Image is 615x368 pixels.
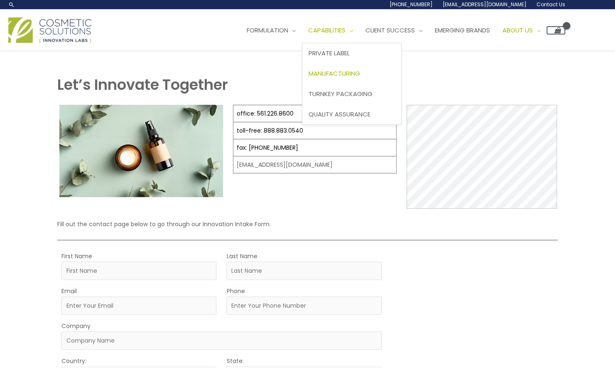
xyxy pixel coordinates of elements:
[57,219,557,230] p: Fill out the contact page below to go through our Innovation Intake Form.
[57,74,228,95] strong: Let’s Innovate Together
[8,1,15,8] a: Search icon link
[390,1,433,8] span: [PHONE_NUMBER]
[226,262,381,280] input: Last Name
[302,104,401,124] a: Quality Assurance
[443,1,527,8] span: [EMAIL_ADDRESS][DOMAIN_NAME]
[61,321,91,331] label: Company
[234,18,565,43] nav: Site Navigation
[359,18,429,43] a: Client Success
[226,296,381,315] input: Enter Your Phone Number
[429,18,496,43] a: Emerging Brands
[226,251,257,262] label: Last Name
[240,18,302,43] a: Formulation
[365,26,415,35] span: Client Success
[61,331,381,350] input: Company Name
[61,296,216,315] input: Enter Your Email
[502,26,533,35] span: About Us
[226,356,243,366] label: State:
[236,126,303,135] a: toll-free: 888.883.0540
[61,286,77,296] label: Email
[247,26,288,35] span: Formulation
[435,26,490,35] span: Emerging Brands
[59,105,223,197] img: Contact page image for private label skincare manufacturer Cosmetic solutions shows a skin care b...
[302,84,401,104] a: Turnkey Packaging
[61,262,216,280] input: First Name
[8,17,91,43] img: Cosmetic Solutions Logo
[308,26,345,35] span: Capabilities
[61,356,86,366] label: Country:
[302,64,401,84] a: Manufacturing
[302,43,401,64] a: Private Label
[309,110,370,119] span: Quality Assurance
[226,286,245,296] label: Phone
[546,26,565,35] a: View Shopping Cart, empty
[61,251,92,262] label: First Name
[537,1,565,8] span: Contact Us
[309,89,372,98] span: Turnkey Packaging
[302,18,359,43] a: Capabilities
[236,109,293,118] a: office: 561.226.8600
[496,18,546,43] a: About Us
[233,156,397,173] td: [EMAIL_ADDRESS][DOMAIN_NAME]
[309,49,350,57] span: Private Label
[236,143,298,152] a: fax: [PHONE_NUMBER]
[309,69,360,78] span: Manufacturing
